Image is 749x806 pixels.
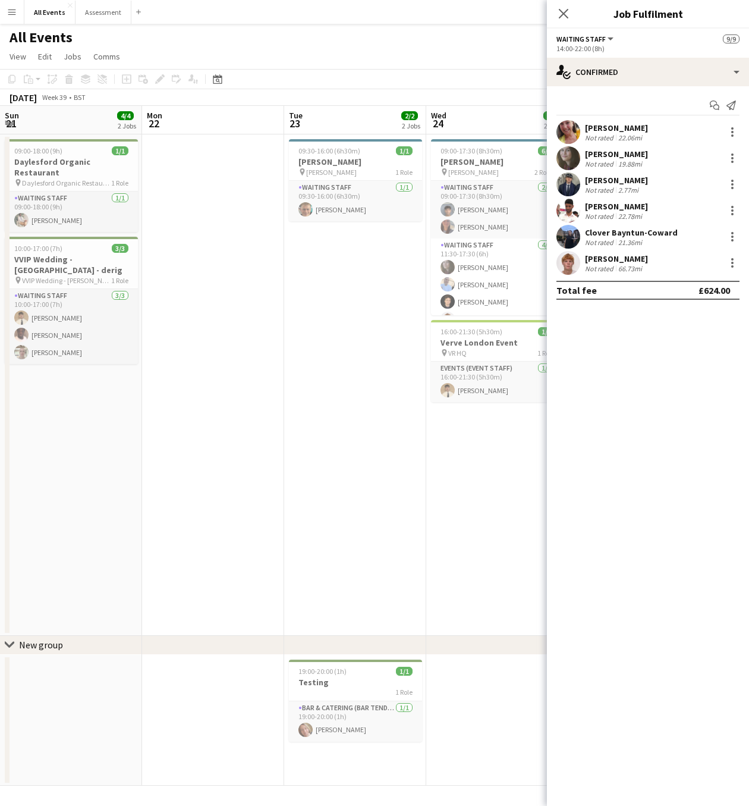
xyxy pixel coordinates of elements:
[544,121,562,130] div: 2 Jobs
[448,349,467,357] span: VR HQ
[395,688,413,697] span: 1 Role
[616,186,641,195] div: 2.77mi
[538,327,555,336] span: 1/1
[585,175,648,186] div: [PERSON_NAME]
[431,181,564,239] app-card-role: Waiting Staff2/209:00-17:30 (8h30m)[PERSON_NAME][PERSON_NAME]
[440,327,502,336] span: 16:00-21:30 (5h30m)
[556,284,597,296] div: Total fee
[585,253,648,264] div: [PERSON_NAME]
[5,139,138,232] app-job-card: 09:00-18:00 (9h)1/1Daylesford Organic Restaurant Daylesford Organic Restaurant1 RoleWaiting Staff...
[5,254,138,275] h3: VVIP Wedding - [GEOGRAPHIC_DATA] - derig
[723,35,739,43] span: 9/9
[111,276,128,285] span: 1 Role
[585,149,648,159] div: [PERSON_NAME]
[38,51,52,62] span: Edit
[5,156,138,178] h3: Daylesford Organic Restaurant
[431,362,564,402] app-card-role: Events (Event Staff)1/116:00-21:30 (5h30m)[PERSON_NAME]
[395,168,413,177] span: 1 Role
[585,238,616,247] div: Not rated
[39,93,69,102] span: Week 39
[585,212,616,221] div: Not rated
[289,139,422,221] app-job-card: 09:30-16:00 (6h30m)1/1[PERSON_NAME] [PERSON_NAME]1 RoleWaiting Staff1/109:30-16:00 (6h30m)[PERSON...
[5,192,138,232] app-card-role: Waiting Staff1/109:00-18:00 (9h)[PERSON_NAME]
[431,320,564,402] app-job-card: 16:00-21:30 (5h30m)1/1Verve London Event VR HQ1 RoleEvents (Event Staff)1/116:00-21:30 (5h30m)[PE...
[289,181,422,221] app-card-role: Waiting Staff1/109:30-16:00 (6h30m)[PERSON_NAME]
[431,239,564,331] app-card-role: Waiting Staff4/411:30-17:30 (6h)[PERSON_NAME][PERSON_NAME][PERSON_NAME][PERSON_NAME]
[14,146,62,155] span: 09:00-18:00 (9h)
[19,639,63,651] div: New group
[537,349,555,357] span: 1 Role
[289,110,303,121] span: Tue
[396,146,413,155] span: 1/1
[431,139,564,315] app-job-card: 09:00-17:30 (8h30m)6/6[PERSON_NAME] [PERSON_NAME]2 RolesWaiting Staff2/209:00-17:30 (8h30m)[PERSO...
[298,146,360,155] span: 09:30-16:00 (6h30m)
[585,227,678,238] div: Clover Bayntun-Coward
[585,264,616,273] div: Not rated
[14,244,62,253] span: 10:00-17:00 (7h)
[10,92,37,104] div: [DATE]
[556,35,606,43] span: Waiting Staff
[616,238,644,247] div: 21.36mi
[440,146,502,155] span: 09:00-17:30 (8h30m)
[429,117,446,130] span: 24
[289,660,422,742] app-job-card: 19:00-20:00 (1h)1/1Testing1 RoleBar & Catering (Bar Tender)1/119:00-20:00 (1h)[PERSON_NAME]
[5,49,31,64] a: View
[289,701,422,742] app-card-role: Bar & Catering (Bar Tender)1/119:00-20:00 (1h)[PERSON_NAME]
[543,111,560,120] span: 7/7
[74,93,86,102] div: BST
[112,244,128,253] span: 3/3
[585,186,616,195] div: Not rated
[287,117,303,130] span: 23
[5,237,138,364] app-job-card: 10:00-17:00 (7h)3/3VVIP Wedding - [GEOGRAPHIC_DATA] - derig VVIP Wedding - [PERSON_NAME][GEOGRAPH...
[289,677,422,688] h3: Testing
[22,276,111,285] span: VVIP Wedding - [PERSON_NAME][GEOGRAPHIC_DATA][PERSON_NAME]
[556,44,739,53] div: 14:00-22:00 (8h)
[616,212,644,221] div: 22.78mi
[396,667,413,676] span: 1/1
[93,51,120,62] span: Comms
[145,117,162,130] span: 22
[5,289,138,364] app-card-role: Waiting Staff3/310:00-17:00 (7h)[PERSON_NAME][PERSON_NAME][PERSON_NAME]
[289,156,422,167] h3: [PERSON_NAME]
[585,159,616,168] div: Not rated
[118,121,136,130] div: 2 Jobs
[616,159,644,168] div: 19.88mi
[616,264,644,273] div: 66.73mi
[89,49,125,64] a: Comms
[616,133,644,142] div: 22.06mi
[117,111,134,120] span: 4/4
[64,51,81,62] span: Jobs
[698,284,730,296] div: £624.00
[5,110,19,121] span: Sun
[3,117,19,130] span: 21
[111,178,128,187] span: 1 Role
[402,121,420,130] div: 2 Jobs
[538,146,555,155] span: 6/6
[585,123,648,133] div: [PERSON_NAME]
[112,146,128,155] span: 1/1
[431,156,564,167] h3: [PERSON_NAME]
[24,1,75,24] button: All Events
[585,201,648,212] div: [PERSON_NAME]
[298,667,347,676] span: 19:00-20:00 (1h)
[431,337,564,348] h3: Verve London Event
[547,6,749,21] h3: Job Fulfilment
[59,49,86,64] a: Jobs
[22,178,111,187] span: Daylesford Organic Restaurant
[431,110,446,121] span: Wed
[534,168,555,177] span: 2 Roles
[33,49,56,64] a: Edit
[585,133,616,142] div: Not rated
[448,168,499,177] span: [PERSON_NAME]
[401,111,418,120] span: 2/2
[10,29,73,46] h1: All Events
[306,168,357,177] span: [PERSON_NAME]
[75,1,131,24] button: Assessment
[10,51,26,62] span: View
